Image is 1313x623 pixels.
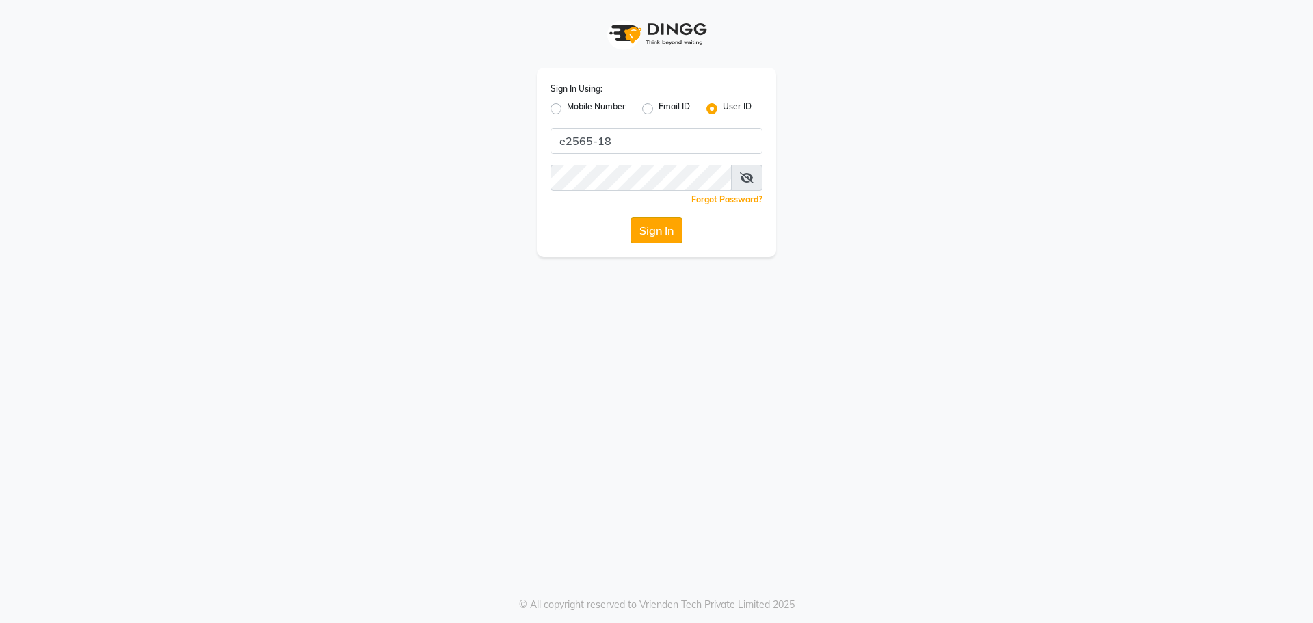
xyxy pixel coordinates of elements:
button: Sign In [631,217,682,243]
a: Forgot Password? [691,194,762,204]
label: Sign In Using: [551,83,602,95]
label: User ID [723,101,752,117]
input: Username [551,165,732,191]
label: Mobile Number [567,101,626,117]
img: logo1.svg [602,14,711,54]
label: Email ID [659,101,690,117]
input: Username [551,128,762,154]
